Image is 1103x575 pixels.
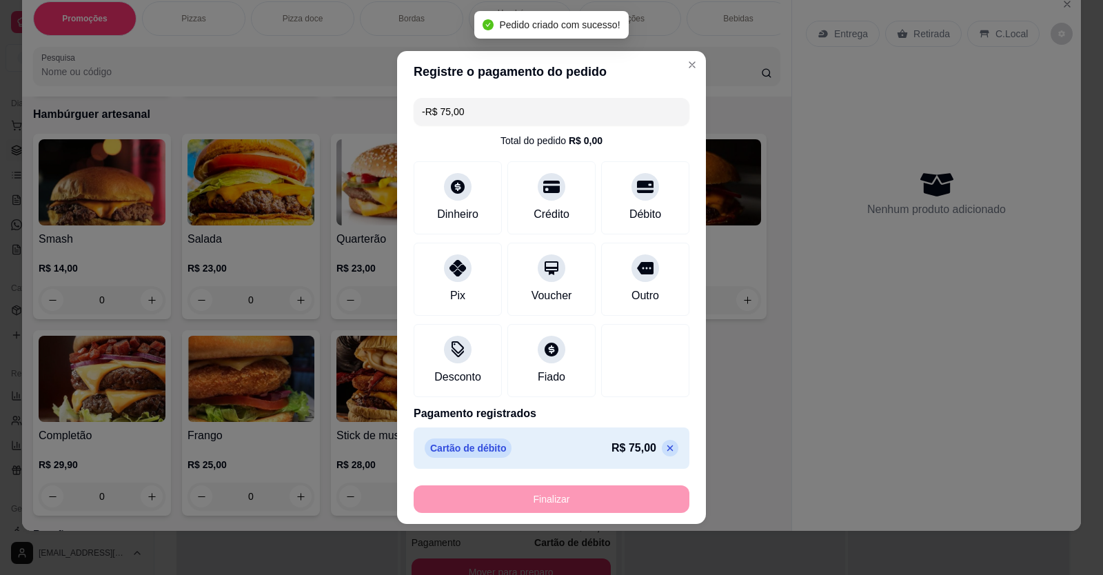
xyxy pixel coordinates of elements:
div: R$ 0,00 [569,134,603,148]
div: Desconto [434,369,481,385]
div: Dinheiro [437,206,478,223]
p: Cartão de débito [425,438,512,458]
div: Crédito [534,206,569,223]
div: Total do pedido [500,134,603,148]
div: Pix [450,287,465,304]
input: Ex.: hambúrguer de cordeiro [422,98,681,125]
span: check-circle [483,19,494,30]
p: R$ 75,00 [611,440,656,456]
div: Outro [631,287,659,304]
div: Fiado [538,369,565,385]
header: Registre o pagamento do pedido [397,51,706,92]
div: Voucher [532,287,572,304]
div: Débito [629,206,661,223]
span: Pedido criado com sucesso! [499,19,620,30]
p: Pagamento registrados [414,405,689,422]
button: Close [681,54,703,76]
